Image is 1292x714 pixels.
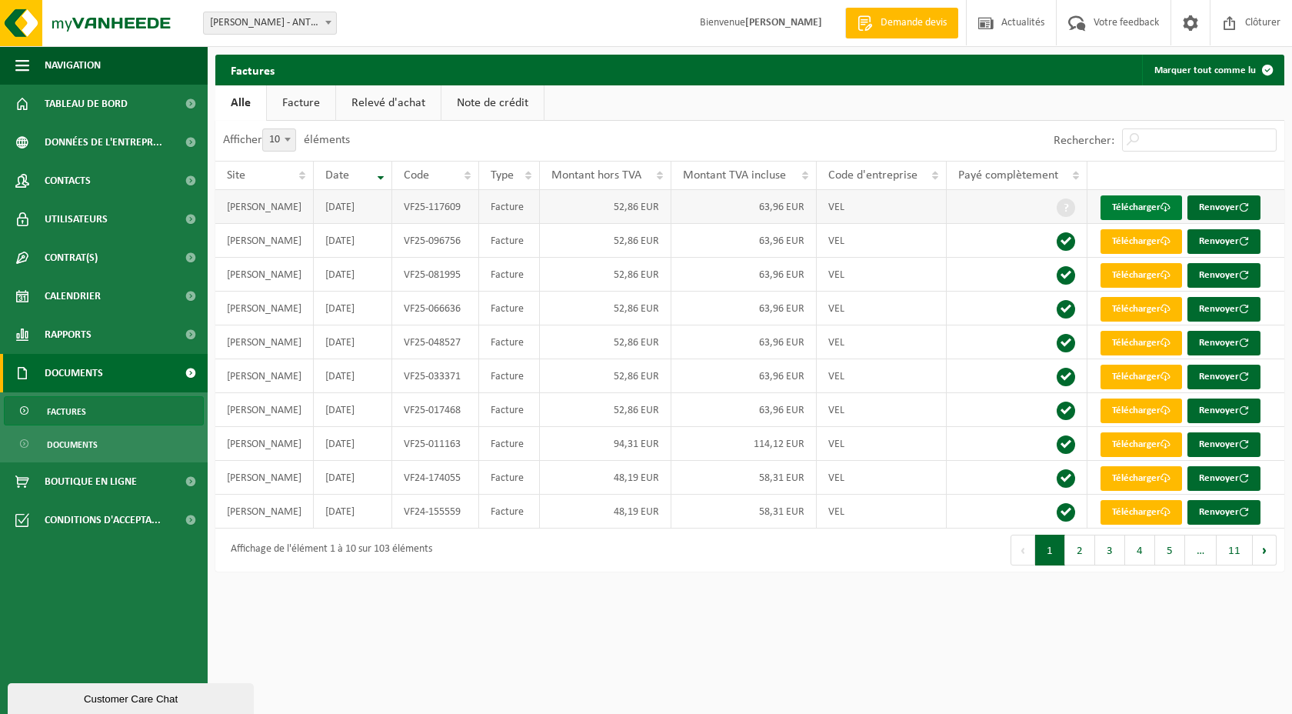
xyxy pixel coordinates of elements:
button: 1 [1035,535,1065,566]
td: [PERSON_NAME] [215,258,314,292]
td: VEL [817,393,947,427]
td: 52,86 EUR [540,393,671,427]
td: VF25-096756 [392,224,479,258]
td: VF25-117609 [392,190,479,224]
a: Demande devis [845,8,958,38]
button: Renvoyer [1187,432,1260,457]
span: Tableau de bord [45,85,128,123]
iframe: chat widget [8,680,257,714]
td: VF24-174055 [392,461,479,495]
button: 4 [1125,535,1155,566]
a: Factures [4,396,204,425]
span: Code [404,169,429,182]
span: Contrat(s) [45,239,98,277]
td: [DATE] [314,190,392,224]
a: Télécharger [1101,500,1182,525]
td: Facture [479,359,540,393]
button: Renvoyer [1187,399,1260,423]
td: [DATE] [314,292,392,325]
div: Affichage de l'élément 1 à 10 sur 103 éléments [223,536,432,564]
td: VF25-048527 [392,325,479,359]
a: Télécharger [1101,195,1182,220]
h2: Factures [215,55,290,85]
td: VEL [817,359,947,393]
td: [PERSON_NAME] [215,325,314,359]
span: Montant TVA incluse [683,169,786,182]
td: Facture [479,461,540,495]
td: [DATE] [314,224,392,258]
span: Documents [47,430,98,459]
td: 52,86 EUR [540,292,671,325]
strong: [PERSON_NAME] [745,17,822,28]
td: VF25-033371 [392,359,479,393]
td: VF25-011163 [392,427,479,461]
td: VEL [817,427,947,461]
button: Renvoyer [1187,331,1260,355]
td: [PERSON_NAME] [215,427,314,461]
td: Facture [479,258,540,292]
td: 94,31 EUR [540,427,671,461]
td: [PERSON_NAME] [215,461,314,495]
button: Renvoyer [1187,195,1260,220]
a: Télécharger [1101,466,1182,491]
td: 63,96 EUR [671,393,817,427]
span: Demande devis [877,15,951,31]
a: Note de crédit [441,85,544,121]
span: Montant hors TVA [551,169,641,182]
button: Renvoyer [1187,365,1260,389]
span: Rapports [45,315,92,354]
td: [DATE] [314,393,392,427]
span: Utilisateurs [45,200,108,239]
td: VF24-155559 [392,495,479,529]
span: Documents [45,354,103,392]
td: [DATE] [314,359,392,393]
button: Renvoyer [1187,229,1260,254]
span: 10 [262,128,296,152]
td: VF25-081995 [392,258,479,292]
td: Facture [479,224,540,258]
td: 114,12 EUR [671,427,817,461]
span: Date [325,169,349,182]
span: Données de l'entrepr... [45,123,162,162]
span: Navigation [45,46,101,85]
span: LUC GILSOUL - ANTHEIT [203,12,337,35]
td: [DATE] [314,258,392,292]
button: 3 [1095,535,1125,566]
td: 52,86 EUR [540,224,671,258]
td: 63,96 EUR [671,190,817,224]
td: VEL [817,461,947,495]
td: Facture [479,393,540,427]
td: 52,86 EUR [540,258,671,292]
button: 2 [1065,535,1095,566]
button: Next [1253,535,1277,566]
td: VEL [817,258,947,292]
a: Facture [267,85,335,121]
td: Facture [479,190,540,224]
a: Télécharger [1101,331,1182,355]
td: 63,96 EUR [671,258,817,292]
a: Alle [215,85,266,121]
td: 52,86 EUR [540,359,671,393]
td: [PERSON_NAME] [215,224,314,258]
button: Previous [1011,535,1035,566]
td: 58,31 EUR [671,461,817,495]
td: VEL [817,190,947,224]
td: VF25-017468 [392,393,479,427]
td: VEL [817,292,947,325]
td: [DATE] [314,427,392,461]
td: 63,96 EUR [671,359,817,393]
span: 10 [263,129,295,151]
button: 11 [1217,535,1253,566]
span: Code d'entreprise [828,169,917,182]
td: VEL [817,325,947,359]
span: Conditions d'accepta... [45,501,161,539]
a: Relevé d'achat [336,85,441,121]
a: Télécharger [1101,365,1182,389]
td: [DATE] [314,461,392,495]
a: Documents [4,429,204,459]
label: Afficher éléments [223,134,350,146]
td: 48,19 EUR [540,495,671,529]
td: 48,19 EUR [540,461,671,495]
span: LUC GILSOUL - ANTHEIT [204,12,336,34]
